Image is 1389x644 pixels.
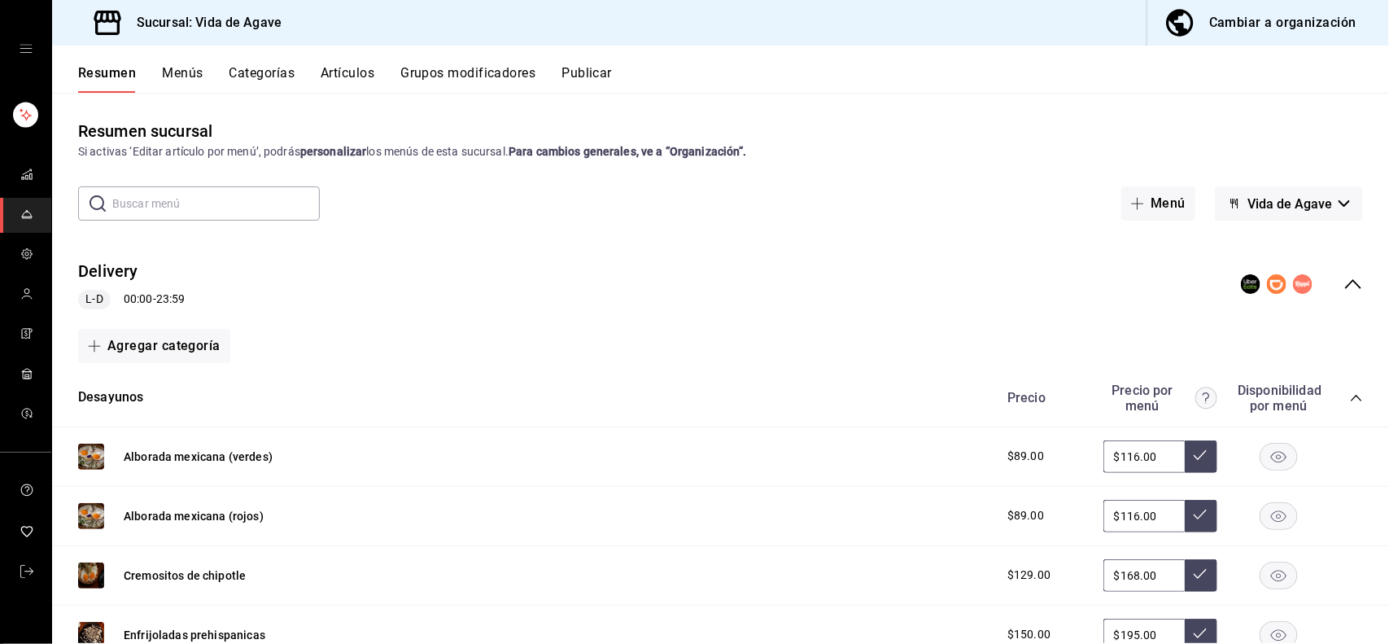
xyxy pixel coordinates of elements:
[78,503,104,529] img: Preview
[1007,626,1050,643] span: $150.00
[321,65,374,93] button: Artículos
[112,187,320,220] input: Buscar menú
[78,65,1389,93] div: navigation tabs
[78,119,212,143] div: Resumen sucursal
[991,390,1095,405] div: Precio
[78,329,230,363] button: Agregar categoría
[52,247,1389,322] div: collapse-menu-row
[78,65,136,93] button: Resumen
[229,65,295,93] button: Categorías
[78,388,144,407] button: Desayunos
[1103,383,1217,414] div: Precio por menú
[509,145,747,158] strong: Para cambios generales, ve a “Organización”.
[1007,567,1050,584] span: $129.00
[124,13,282,33] h3: Sucursal: Vida de Agave
[78,143,1363,160] div: Si activas ‘Editar artículo por menú’, podrás los menús de esta sucursal.
[124,627,265,643] button: Enfrijoladas prehispanicas
[561,65,612,93] button: Publicar
[1350,392,1363,405] button: collapse-category-row
[1007,448,1044,465] span: $89.00
[124,508,264,524] button: Alborada mexicana (rojos)
[300,145,367,158] strong: personalizar
[78,444,104,470] img: Preview
[78,563,104,589] img: Preview
[162,65,203,93] button: Menús
[1007,507,1044,524] span: $89.00
[78,290,185,309] div: 00:00 - 23:59
[79,291,109,308] span: L-D
[78,260,138,283] button: Delivery
[1238,383,1319,414] div: Disponibilidad por menú
[1103,559,1185,592] input: Sin ajuste
[1215,186,1363,221] button: Vida de Agave
[1103,440,1185,473] input: Sin ajuste
[1247,196,1332,212] span: Vida de Agave
[1209,11,1356,34] div: Cambiar a organización
[400,65,535,93] button: Grupos modificadores
[124,567,246,584] button: Cremositos de chipotle
[1103,500,1185,532] input: Sin ajuste
[1121,186,1195,221] button: Menú
[20,42,33,55] button: open drawer
[124,449,273,465] button: Alborada mexicana (verdes)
